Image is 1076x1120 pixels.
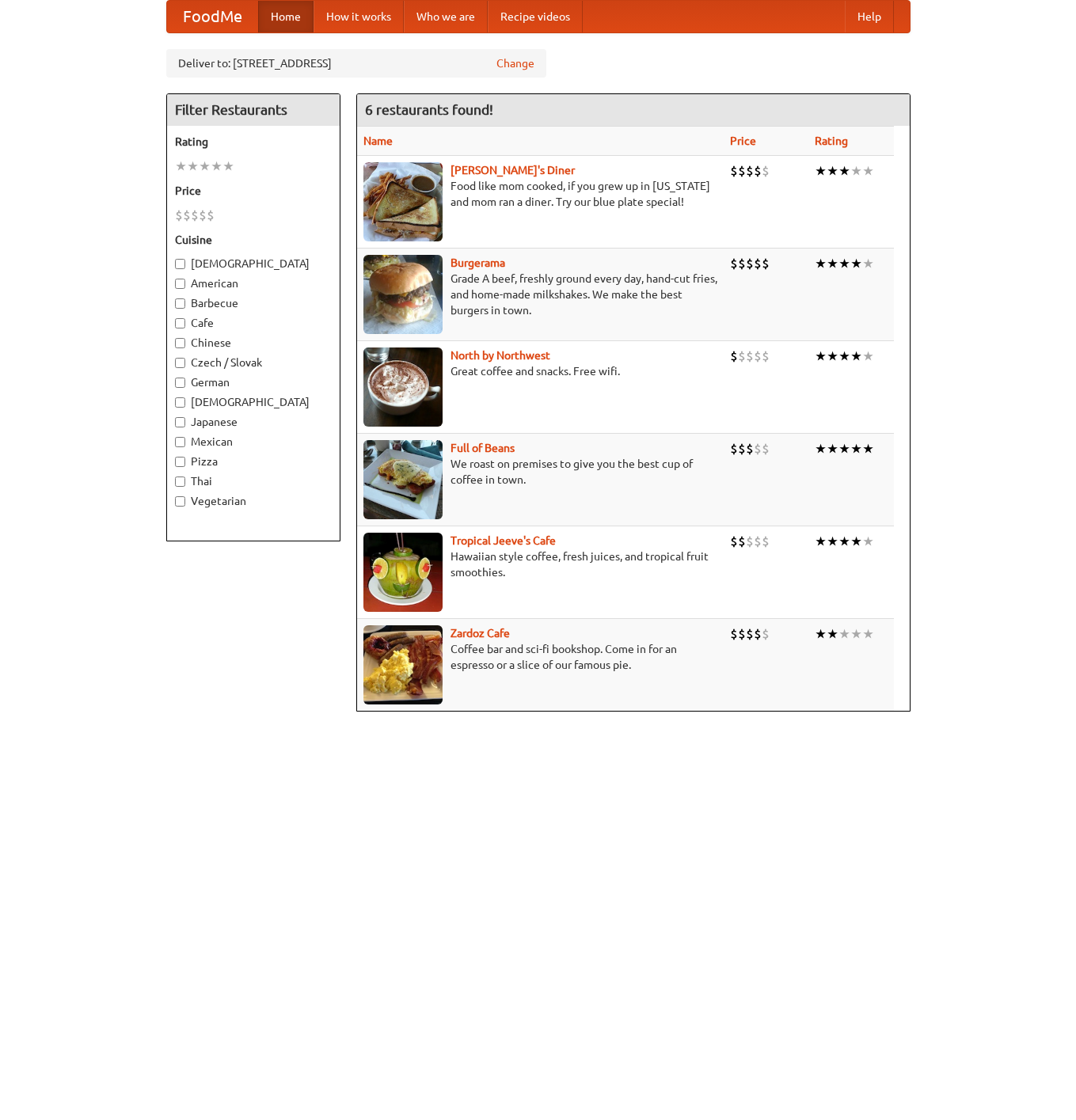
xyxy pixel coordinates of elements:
[754,255,762,272] li: $
[363,271,717,318] p: Grade A beef, freshly ground every day, hand-cut fries, and home-made milkshakes. We make the bes...
[746,625,754,643] li: $
[746,440,754,457] li: $
[199,158,211,175] li: ★
[730,533,738,550] li: $
[815,533,827,550] li: ★
[827,625,838,643] li: ★
[850,533,862,550] li: ★
[404,1,488,32] a: Who we are
[175,298,185,309] input: Barbecue
[363,162,443,241] img: sallys.jpg
[175,134,332,150] h5: Rating
[199,207,207,224] li: $
[754,440,762,457] li: $
[175,454,332,469] label: Pizza
[175,417,185,427] input: Japanese
[175,207,183,224] li: $
[175,493,332,509] label: Vegetarian
[363,549,717,580] p: Hawaiian style coffee, fresh juices, and tropical fruit smoothies.
[862,162,874,180] li: ★
[167,94,340,126] h4: Filter Restaurants
[175,394,332,410] label: [DEMOGRAPHIC_DATA]
[730,135,756,147] a: Price
[827,533,838,550] li: ★
[363,363,717,379] p: Great coffee and snacks. Free wifi.
[175,318,185,328] input: Cafe
[862,625,874,643] li: ★
[258,1,314,32] a: Home
[850,255,862,272] li: ★
[211,158,222,175] li: ★
[363,456,717,488] p: We roast on premises to give you the best cup of coffee in town.
[175,158,187,175] li: ★
[862,255,874,272] li: ★
[862,440,874,457] li: ★
[175,434,332,450] label: Mexican
[845,1,894,32] a: Help
[175,457,185,467] input: Pizza
[175,279,185,289] input: American
[183,207,191,224] li: $
[827,347,838,365] li: ★
[762,625,770,643] li: $
[762,347,770,365] li: $
[762,440,770,457] li: $
[451,534,556,547] b: Tropical Jeeve's Cafe
[451,349,550,362] b: North by Northwest
[827,162,838,180] li: ★
[738,625,746,643] li: $
[746,533,754,550] li: $
[815,255,827,272] li: ★
[175,358,185,368] input: Czech / Slovak
[730,625,738,643] li: $
[314,1,404,32] a: How it works
[175,315,332,331] label: Cafe
[222,158,234,175] li: ★
[175,335,332,351] label: Chinese
[838,347,850,365] li: ★
[175,476,185,487] input: Thai
[815,625,827,643] li: ★
[815,347,827,365] li: ★
[827,440,838,457] li: ★
[738,533,746,550] li: $
[175,496,185,507] input: Vegetarian
[746,255,754,272] li: $
[175,232,332,248] h5: Cuisine
[862,533,874,550] li: ★
[754,162,762,180] li: $
[175,374,332,390] label: German
[746,347,754,365] li: $
[175,295,332,311] label: Barbecue
[496,55,534,71] a: Change
[862,347,874,365] li: ★
[838,625,850,643] li: ★
[762,533,770,550] li: $
[754,533,762,550] li: $
[363,178,717,210] p: Food like mom cooked, if you grew up in [US_STATE] and mom ran a diner. Try our blue plate special!
[488,1,583,32] a: Recipe videos
[175,437,185,447] input: Mexican
[175,397,185,408] input: [DEMOGRAPHIC_DATA]
[730,440,738,457] li: $
[738,162,746,180] li: $
[451,627,510,640] a: Zardoz Cafe
[451,256,505,269] a: Burgerama
[363,255,443,334] img: burgerama.jpg
[754,625,762,643] li: $
[175,473,332,489] label: Thai
[363,625,443,704] img: zardoz.jpg
[451,164,575,177] a: [PERSON_NAME]'s Diner
[762,255,770,272] li: $
[451,442,515,454] a: Full of Beans
[738,440,746,457] li: $
[175,183,332,199] h5: Price
[838,440,850,457] li: ★
[838,162,850,180] li: ★
[191,207,199,224] li: $
[175,338,185,348] input: Chinese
